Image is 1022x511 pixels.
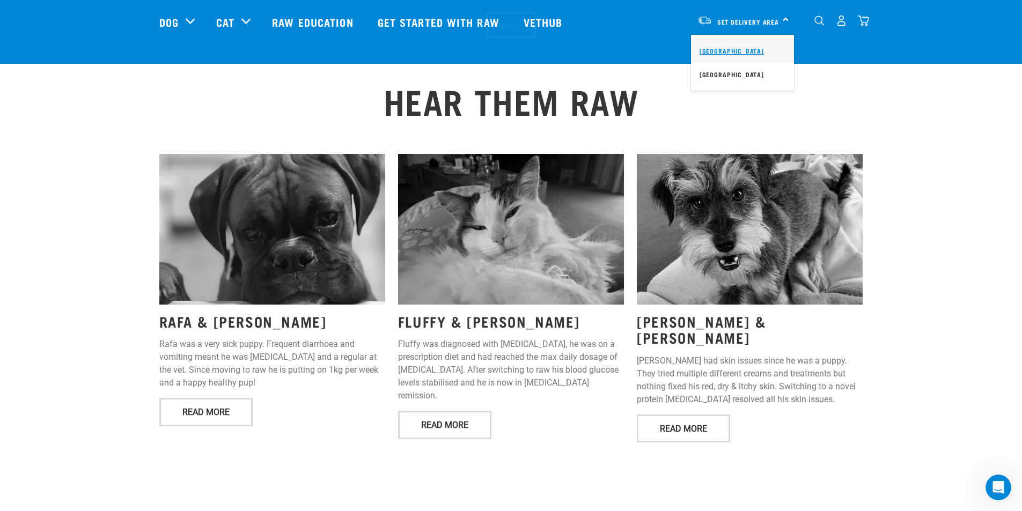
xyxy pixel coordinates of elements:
[858,15,869,26] img: home-icon@2x.png
[814,16,825,26] img: home-icon-1@2x.png
[398,411,491,439] a: Read More
[159,313,385,330] h3: RAFA & [PERSON_NAME]
[637,313,863,346] h3: [PERSON_NAME] & [PERSON_NAME]
[691,63,794,86] a: [GEOGRAPHIC_DATA]
[398,154,624,305] img: RAW STORIES 1 1
[637,414,730,442] a: Read More
[159,338,385,389] p: Rafa was a very sick puppy. Frequent diarrhoea and vomiting meant he was [MEDICAL_DATA] and a reg...
[513,1,576,43] a: Vethub
[398,338,624,402] p: Fluffy was diagnosed with [MEDICAL_DATA], he was on a prescription diet and had reached the max d...
[637,354,863,406] p: [PERSON_NAME] had skin issues since he was a puppy. They tried multiple different creams and trea...
[637,154,863,305] img: 269881260 444582443780960 8214543412923568303 n 1 1
[159,81,863,120] h2: HEAR THEM RAW
[717,20,780,24] span: Set Delivery Area
[159,398,253,426] a: Read More
[216,14,234,30] a: Cat
[159,14,179,30] a: Dog
[261,1,366,43] a: Raw Education
[398,313,624,330] h3: FLUFFY & [PERSON_NAME]
[159,154,385,305] img: RAW STORIES 18 1
[836,15,847,26] img: user.png
[367,1,513,43] a: Get started with Raw
[691,39,794,63] a: [GEOGRAPHIC_DATA]
[986,475,1011,500] iframe: Intercom live chat
[697,16,712,25] img: van-moving.png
